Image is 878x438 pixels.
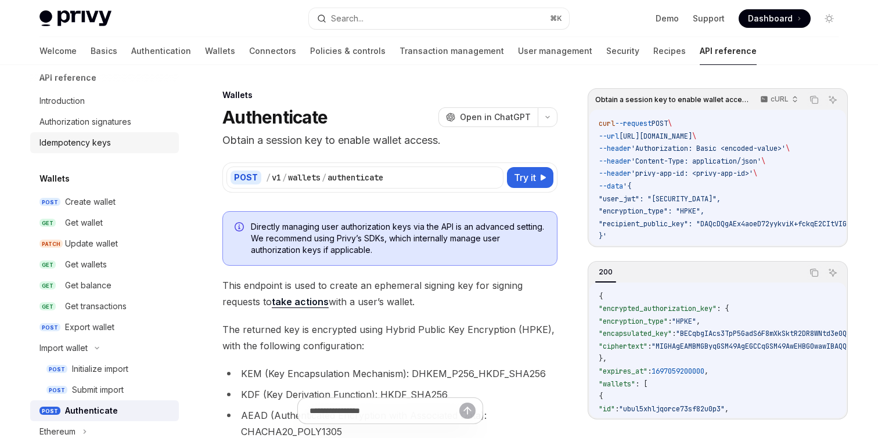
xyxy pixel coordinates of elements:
[331,12,364,26] div: Search...
[72,362,128,376] div: Initialize import
[39,219,56,227] span: GET
[39,172,70,186] h5: Wallets
[222,132,557,149] p: Obtain a session key to enable wallet access.
[30,254,179,275] a: GETGet wallets
[635,379,647,389] span: : [
[700,37,757,65] a: API reference
[818,417,822,426] span: ,
[631,157,761,166] span: 'Content-Type: application/json'
[249,37,296,65] a: Connectors
[39,407,60,415] span: POST
[65,278,111,292] div: Get balance
[696,317,700,326] span: ,
[672,317,696,326] span: "HPKE"
[599,404,615,414] span: "id"
[652,119,668,128] span: POST
[46,386,67,394] span: POST
[599,367,647,376] span: "expires_at"
[717,304,729,313] span: : {
[30,191,179,212] a: POSTCreate wallet
[39,94,85,108] div: Introduction
[656,13,679,24] a: Demo
[39,37,77,65] a: Welcome
[39,136,111,150] div: Idempotency keys
[606,37,639,65] a: Security
[761,157,765,166] span: \
[328,172,383,183] div: authenticate
[693,13,725,24] a: Support
[599,417,635,426] span: "address"
[30,359,179,379] a: POSTInitialize import
[652,367,704,376] span: 1697059200000
[668,317,672,326] span: :
[65,320,114,334] div: Export wallet
[222,107,328,128] h1: Authenticate
[65,216,103,230] div: Get wallet
[599,182,623,191] span: --data
[631,144,786,153] span: 'Authorization: Basic <encoded-value>'
[635,417,639,426] span: :
[30,212,179,233] a: GETGet wallet
[754,90,803,110] button: cURL
[30,132,179,153] a: Idempotency keys
[599,292,603,301] span: {
[30,275,179,296] a: GETGet balance
[704,367,708,376] span: ,
[459,403,476,419] button: Send message
[288,172,321,183] div: wallets
[599,169,631,178] span: --header
[30,233,179,254] a: PATCHUpdate wallet
[647,367,652,376] span: :
[222,386,557,403] li: KDF (Key Derivation Function): HKDF_SHA256
[623,182,631,191] span: '{
[30,91,179,111] a: Introduction
[599,119,615,128] span: curl
[518,37,592,65] a: User management
[739,9,811,28] a: Dashboard
[322,172,326,183] div: /
[599,194,721,204] span: "user_jwt": "[SECURITY_DATA]",
[725,404,729,414] span: ,
[599,144,631,153] span: --header
[131,37,191,65] a: Authentication
[599,231,607,241] span: }'
[222,321,557,354] span: The returned key is encrypted using Hybrid Public Key Encryption (HPKE), with the following confi...
[310,37,386,65] a: Policies & controls
[30,379,179,400] a: POSTSubmit import
[65,404,118,418] div: Authenticate
[400,37,504,65] a: Transaction management
[639,417,818,426] span: "0x3DE69Fd93873d40459f27Ce5B74B42536f8d6149"
[550,14,562,23] span: ⌘ K
[231,171,261,184] div: POST
[507,167,553,188] button: Try it
[599,132,619,141] span: --url
[807,92,822,107] button: Copy the contents from the code block
[309,8,569,29] button: Search...⌘K
[65,237,118,251] div: Update wallet
[631,169,753,178] span: 'privy-app-id: <privy-app-id>'
[599,379,635,389] span: "wallets"
[668,119,672,128] span: \
[748,13,793,24] span: Dashboard
[599,317,668,326] span: "encryption_type"
[222,89,557,101] div: Wallets
[825,92,840,107] button: Ask AI
[266,172,271,183] div: /
[39,115,131,129] div: Authorization signatures
[615,404,619,414] span: :
[771,95,789,104] p: cURL
[825,265,840,280] button: Ask AI
[619,132,692,141] span: [URL][DOMAIN_NAME]
[599,329,672,338] span: "encapsulated_key"
[460,111,531,123] span: Open in ChatGPT
[807,265,822,280] button: Copy the contents from the code block
[282,172,287,183] div: /
[65,299,127,313] div: Get transactions
[39,302,56,311] span: GET
[599,392,603,401] span: {
[653,37,686,65] a: Recipes
[820,9,839,28] button: Toggle dark mode
[272,296,329,308] a: take actions
[65,258,107,272] div: Get wallets
[30,296,179,317] a: GETGet transactions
